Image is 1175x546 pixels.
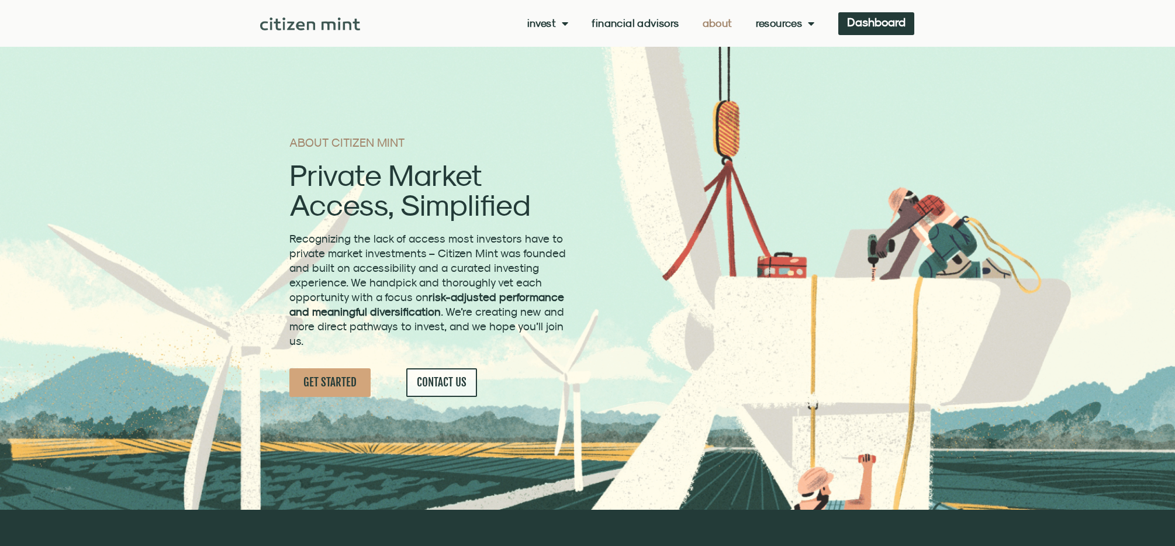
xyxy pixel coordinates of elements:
span: GET STARTED [303,375,357,390]
h1: ABOUT CITIZEN MINT [289,137,569,148]
a: Dashboard [838,12,914,35]
span: Recognizing the lack of access most investors have to private market investments – Citizen Mint w... [289,232,566,347]
strong: risk-adjusted performance and meaningful diversification [289,291,564,318]
img: Citizen Mint [260,18,360,30]
span: CONTACT US [417,375,466,390]
nav: Menu [527,18,815,29]
a: Financial Advisors [592,18,679,29]
a: Resources [756,18,815,29]
h2: Private Market Access, Simplified [289,160,569,220]
a: GET STARTED [289,368,371,397]
a: Invest [527,18,569,29]
a: CONTACT US [406,368,477,397]
a: About [703,18,732,29]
